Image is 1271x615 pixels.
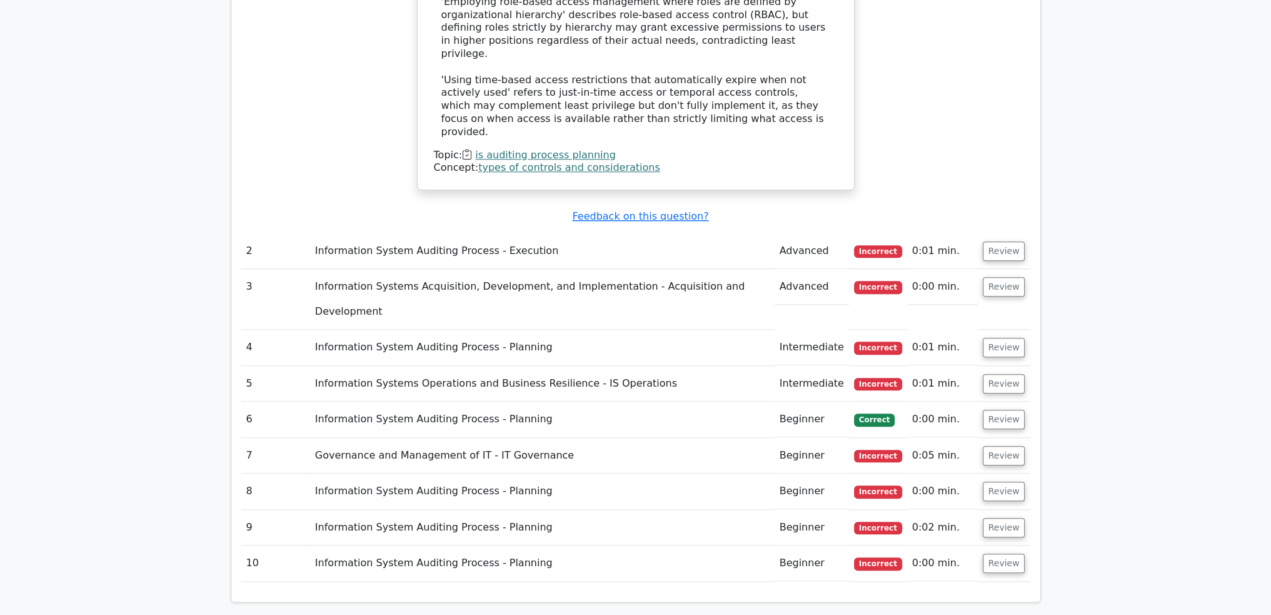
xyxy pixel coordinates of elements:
[907,438,978,474] td: 0:05 min.
[310,269,775,330] td: Information Systems Acquisition, Development, and Implementation - Acquisition and Development
[434,149,838,162] div: Topic:
[775,510,849,546] td: Beginner
[854,450,902,462] span: Incorrect
[775,233,849,269] td: Advanced
[775,546,849,581] td: Beginner
[983,277,1025,297] button: Review
[310,474,775,509] td: Information System Auditing Process - Planning
[854,245,902,258] span: Incorrect
[983,374,1025,394] button: Review
[775,438,849,474] td: Beginner
[854,342,902,354] span: Incorrect
[983,241,1025,261] button: Review
[854,557,902,570] span: Incorrect
[854,281,902,293] span: Incorrect
[310,366,775,402] td: Information Systems Operations and Business Resilience - IS Operations
[241,269,310,330] td: 3
[907,510,978,546] td: 0:02 min.
[854,414,895,426] span: Correct
[907,330,978,365] td: 0:01 min.
[434,161,838,175] div: Concept:
[907,269,978,305] td: 0:00 min.
[854,485,902,498] span: Incorrect
[775,330,849,365] td: Intermediate
[907,233,978,269] td: 0:01 min.
[478,161,660,173] a: types of controls and considerations
[241,366,310,402] td: 5
[907,546,978,581] td: 0:00 min.
[572,210,708,222] a: Feedback on this question?
[775,474,849,509] td: Beginner
[983,410,1025,429] button: Review
[907,366,978,402] td: 0:01 min.
[241,330,310,365] td: 4
[907,474,978,509] td: 0:00 min.
[983,518,1025,537] button: Review
[241,402,310,437] td: 6
[983,482,1025,501] button: Review
[854,378,902,390] span: Incorrect
[241,233,310,269] td: 2
[310,402,775,437] td: Information System Auditing Process - Planning
[475,149,616,161] a: is auditing process planning
[310,546,775,581] td: Information System Auditing Process - Planning
[983,338,1025,357] button: Review
[241,510,310,546] td: 9
[310,330,775,365] td: Information System Auditing Process - Planning
[775,366,849,402] td: Intermediate
[983,554,1025,573] button: Review
[775,269,849,305] td: Advanced
[241,546,310,581] td: 10
[310,233,775,269] td: Information System Auditing Process - Execution
[241,474,310,509] td: 8
[854,522,902,534] span: Incorrect
[907,402,978,437] td: 0:00 min.
[310,510,775,546] td: Information System Auditing Process - Planning
[983,446,1025,465] button: Review
[241,438,310,474] td: 7
[775,402,849,437] td: Beginner
[310,438,775,474] td: Governance and Management of IT - IT Governance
